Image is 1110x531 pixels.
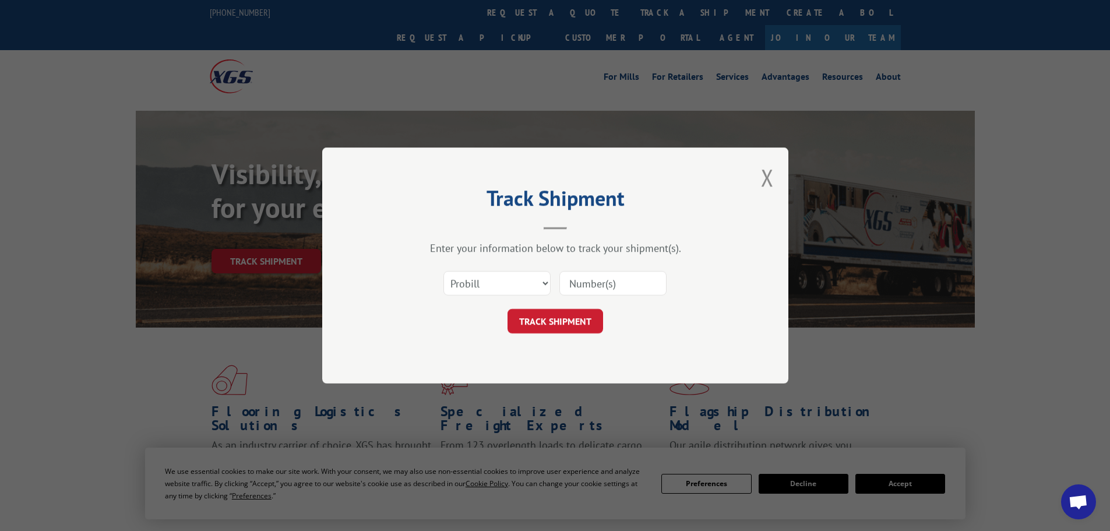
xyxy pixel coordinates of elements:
input: Number(s) [559,271,667,296]
div: Open chat [1061,484,1096,519]
h2: Track Shipment [380,190,730,212]
button: TRACK SHIPMENT [508,309,603,333]
button: Close modal [761,162,774,193]
div: Enter your information below to track your shipment(s). [380,241,730,255]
